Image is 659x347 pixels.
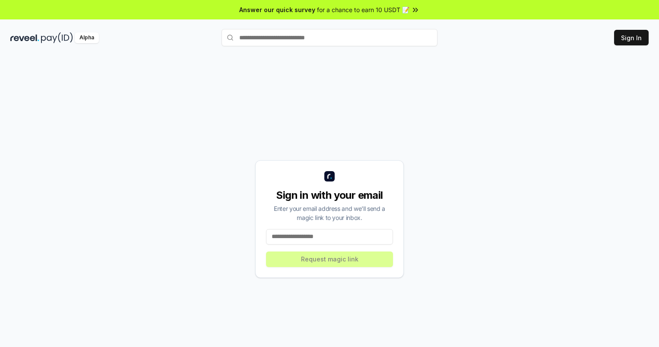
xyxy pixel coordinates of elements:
div: Sign in with your email [266,188,393,202]
span: Answer our quick survey [239,5,315,14]
div: Enter your email address and we’ll send a magic link to your inbox. [266,204,393,222]
div: Alpha [75,32,99,43]
img: logo_small [324,171,335,181]
button: Sign In [614,30,649,45]
img: pay_id [41,32,73,43]
img: reveel_dark [10,32,39,43]
span: for a chance to earn 10 USDT 📝 [317,5,409,14]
